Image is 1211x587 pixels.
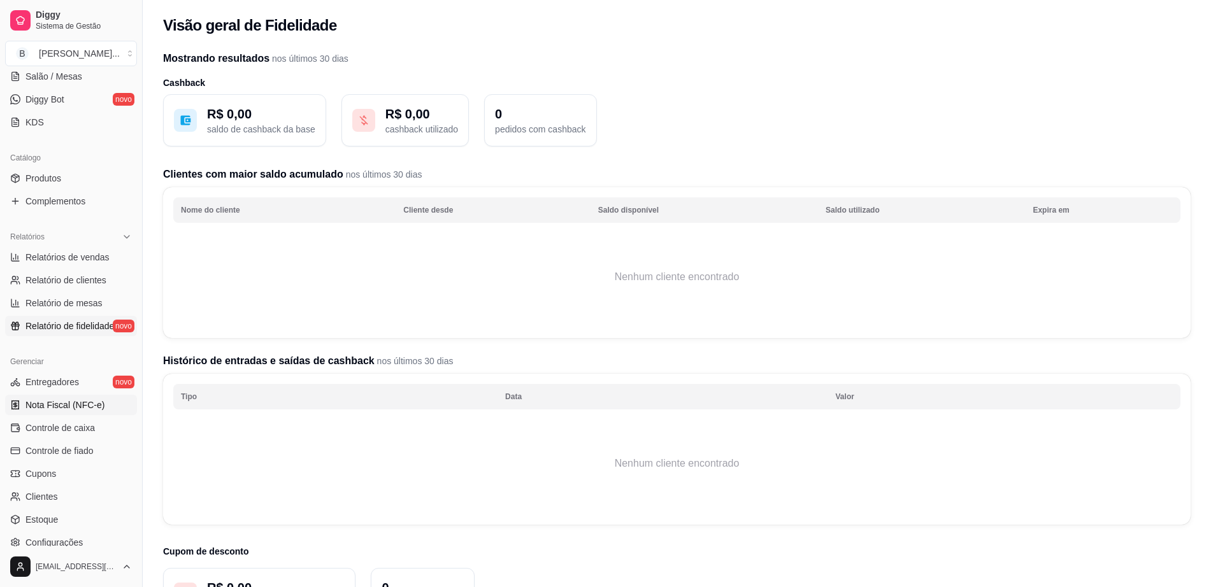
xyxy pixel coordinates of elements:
[25,421,95,434] span: Controle de caixa
[163,353,1191,369] h2: Histórico de entradas e saídas de cashback
[375,356,454,366] span: nos últimos 30 dias
[207,123,315,136] p: saldo de cashback da base
[5,247,137,267] a: Relatórios de vendas
[25,513,58,526] span: Estoque
[818,197,1025,223] th: Saldo utilizado
[591,197,818,223] th: Saldo disponível
[5,395,137,415] a: Nota Fiscal (NFC-e)
[173,226,1180,328] td: Nenhum cliente encontrado
[39,47,120,60] div: [PERSON_NAME] ...
[5,509,137,530] a: Estoque
[25,467,56,480] span: Cupons
[25,399,104,411] span: Nota Fiscal (NFC-e)
[341,94,469,146] button: R$ 0,00cashback utilizado
[385,123,458,136] p: cashback utilizado
[5,148,137,168] div: Catálogo
[173,413,1180,514] td: Nenhum cliente encontrado
[1025,197,1180,223] th: Expira em
[396,197,590,223] th: Cliente desde
[36,21,132,31] span: Sistema de Gestão
[269,53,348,64] span: nos últimos 30 dias
[5,270,137,290] a: Relatório de clientes
[5,463,137,484] a: Cupons
[163,167,1191,182] h2: Clientes com maior saldo acumulado
[25,93,64,106] span: Diggy Bot
[5,41,137,66] button: Select a team
[25,536,83,549] span: Configurações
[5,551,137,582] button: [EMAIL_ADDRESS][DOMAIN_NAME]
[5,418,137,438] a: Controle de caixa
[25,297,103,309] span: Relatório de mesas
[5,293,137,313] a: Relatório de mesas
[10,232,45,242] span: Relatórios
[163,76,1191,89] h3: Cashback
[5,168,137,188] a: Produtos
[5,191,137,211] a: Complementos
[385,105,458,123] p: R$ 0,00
[5,441,137,461] a: Controle de fiado
[5,5,137,36] a: DiggySistema de Gestão
[207,105,315,123] p: R$ 0,00
[495,123,585,136] p: pedidos com cashback
[5,351,137,372] div: Gerenciar
[25,376,79,388] span: Entregadores
[498,384,828,409] th: Data
[5,66,137,87] a: Salão / Mesas
[25,251,110,264] span: Relatórios de vendas
[5,89,137,110] a: Diggy Botnovo
[25,116,44,129] span: KDS
[5,532,137,553] a: Configurações
[25,444,94,457] span: Controle de fiado
[5,112,137,132] a: KDS
[5,316,137,336] a: Relatório de fidelidadenovo
[25,172,61,185] span: Produtos
[36,10,132,21] span: Diggy
[25,490,58,503] span: Clientes
[36,562,117,572] span: [EMAIL_ADDRESS][DOMAIN_NAME]
[16,47,29,60] span: B
[25,320,114,332] span: Relatório de fidelidade
[25,195,85,208] span: Complementos
[5,372,137,392] a: Entregadoresnovo
[163,545,1191,558] h3: Cupom de desconto
[25,274,106,286] span: Relatório de clientes
[163,51,1191,66] h2: Mostrando resultados
[343,169,422,180] span: nos últimos 30 dias
[828,384,1180,409] th: Valor
[5,486,137,507] a: Clientes
[173,197,396,223] th: Nome do cliente
[495,105,585,123] p: 0
[25,70,82,83] span: Salão / Mesas
[173,384,498,409] th: Tipo
[163,15,337,36] h2: Visão geral de Fidelidade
